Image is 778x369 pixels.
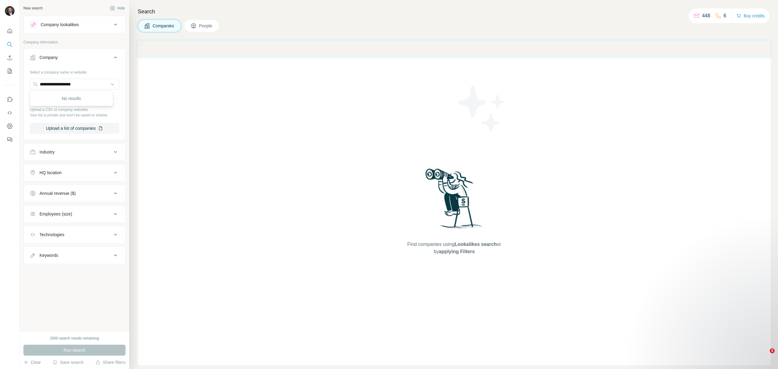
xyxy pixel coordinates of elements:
[40,190,76,196] div: Annual revenue ($)
[138,41,771,57] iframe: Banner
[5,134,15,145] button: Feedback
[40,54,58,60] div: Company
[24,227,125,242] button: Technologies
[153,23,175,29] span: Companies
[24,17,125,32] button: Company lookalikes
[439,249,475,254] span: applying Filters
[24,50,125,67] button: Company
[724,12,726,19] p: 6
[31,92,112,105] div: No results
[106,4,129,13] button: Hide
[454,81,509,136] img: Surfe Illustration - Stars
[30,112,119,118] p: Your list is private and won't be saved or shared.
[30,123,119,134] button: Upload a list of companies
[455,242,497,247] span: Lookalikes search
[50,336,99,341] div: 2000 search results remaining
[40,252,58,258] div: Keywords
[5,107,15,118] button: Use Surfe API
[423,167,486,235] img: Surfe Illustration - Woman searching with binoculars
[40,232,64,238] div: Technologies
[5,39,15,50] button: Search
[40,211,72,217] div: Employees (size)
[30,107,119,112] p: Upload a CSV of company websites.
[24,186,125,201] button: Annual revenue ($)
[5,26,15,36] button: Quick start
[40,149,55,155] div: Industry
[5,94,15,105] button: Use Surfe on LinkedIn
[30,67,119,75] div: Select a company name or website
[23,359,41,365] button: Clear
[41,22,79,28] div: Company lookalikes
[24,248,125,263] button: Keywords
[95,359,126,365] button: Share filters
[24,165,125,180] button: HQ location
[24,145,125,159] button: Industry
[757,348,772,363] iframe: Intercom live chat
[23,5,43,11] div: New search
[199,23,213,29] span: People
[5,52,15,63] button: Enrich CSV
[702,12,710,19] p: 448
[770,348,775,353] span: 2
[24,207,125,221] button: Employees (size)
[40,170,62,176] div: HQ location
[736,12,765,20] button: Buy credits
[23,40,126,45] p: Company information
[405,241,503,255] span: Find companies using or by
[5,66,15,77] button: My lists
[53,359,84,365] button: Save search
[5,6,15,16] img: Avatar
[138,7,771,16] h4: Search
[5,121,15,132] button: Dashboard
